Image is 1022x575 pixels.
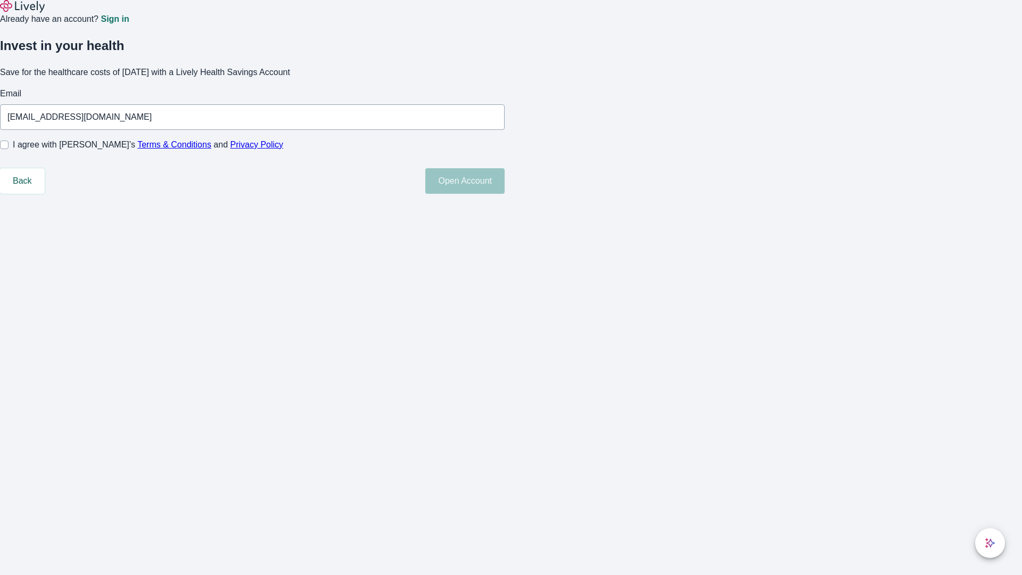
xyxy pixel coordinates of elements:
a: Sign in [101,15,129,23]
span: I agree with [PERSON_NAME]’s and [13,138,283,151]
a: Privacy Policy [230,140,284,149]
a: Terms & Conditions [137,140,211,149]
svg: Lively AI Assistant [985,538,995,548]
button: chat [975,528,1005,558]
